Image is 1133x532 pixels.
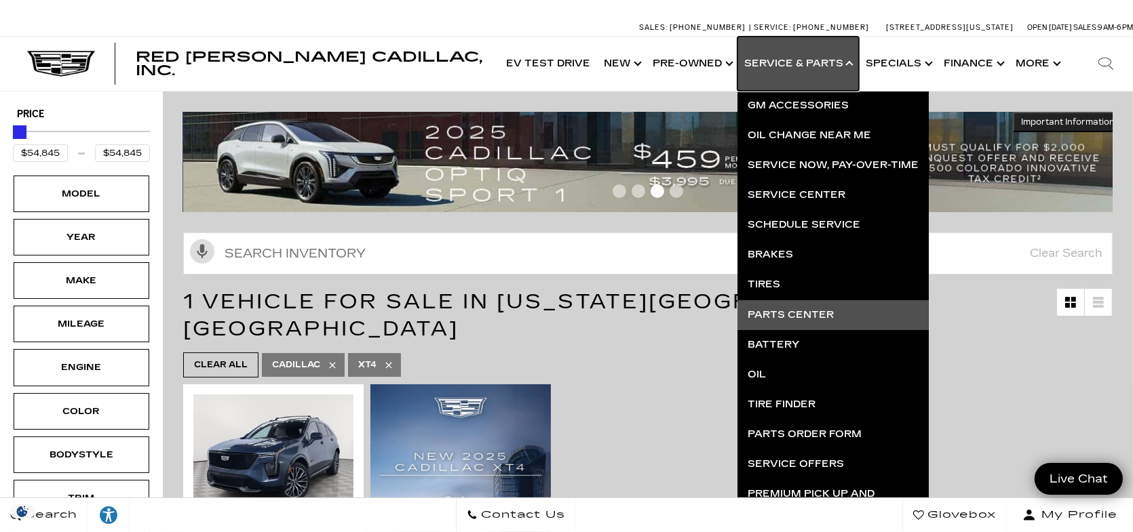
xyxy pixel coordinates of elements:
[937,37,1009,91] a: Finance
[1043,471,1115,487] span: Live Chat
[190,239,214,264] svg: Click to toggle on voice search
[136,49,482,79] span: Red [PERSON_NAME] Cadillac, Inc.
[14,480,149,516] div: TrimTrim
[1073,23,1098,32] span: Sales:
[646,37,737,91] a: Pre-Owned
[737,390,929,420] a: Tire Finder
[1007,498,1133,532] button: Open user profile menu
[737,360,929,390] a: Oil
[1035,463,1123,495] a: Live Chat
[27,51,95,77] img: Cadillac Dark Logo with Cadillac White Text
[737,180,929,210] a: Service Center
[7,504,38,518] img: Opt-Out Icon
[14,306,149,342] div: MileageMileage
[47,230,115,245] div: Year
[737,210,929,240] a: Schedule Service
[1098,23,1133,32] span: 9 AM-6 PM
[1079,37,1133,91] div: Search
[793,23,869,32] span: [PHONE_NUMBER]
[14,436,149,473] div: BodystyleBodystyle
[886,23,1014,32] a: [STREET_ADDRESS][US_STATE]
[95,144,150,162] input: Maximum
[670,184,683,198] span: Go to slide 4
[183,112,1123,212] img: 2508-August-FOM-OPTIQ-Lease9
[737,270,929,300] a: Tires
[47,447,115,462] div: Bodystyle
[183,232,1113,274] input: Search Inventory
[1057,289,1084,316] a: Grid View
[17,108,146,121] h5: Price
[47,186,115,201] div: Model
[737,449,929,479] a: Service Offers
[47,273,115,288] div: Make
[47,404,115,419] div: Color
[632,184,645,198] span: Go to slide 2
[859,37,937,91] a: Specials
[88,498,130,532] a: Explore your accessibility options
[14,219,149,255] div: YearYear
[737,240,929,270] a: Brakes
[13,125,26,139] div: Maximum Price
[272,356,320,373] span: Cadillac
[478,506,565,525] span: Contact Us
[88,505,129,525] div: Explore your accessibility options
[737,420,929,449] a: Parts Order Form
[499,37,597,91] a: EV Test Drive
[737,300,929,330] a: Parts Center
[193,394,353,514] img: 2024 Cadillac XT4 Sport
[737,91,929,121] a: GM Accessories
[14,176,149,212] div: ModelModel
[749,24,872,31] a: Service: [PHONE_NUMBER]
[1036,506,1117,525] span: My Profile
[21,506,77,525] span: Search
[13,121,150,162] div: Price
[13,144,68,162] input: Minimum
[737,121,929,150] a: Oil Change near Me
[194,356,248,373] span: Clear All
[754,23,791,32] span: Service:
[737,37,859,91] a: Service & Parts
[1013,112,1123,132] button: Important Information
[14,393,149,430] div: ColorColor
[47,360,115,375] div: Engine
[1027,23,1072,32] span: Open [DATE]
[613,184,626,198] span: Go to slide 1
[47,491,115,506] div: Trim
[737,330,929,360] a: Battery
[902,498,1007,532] a: Glovebox
[358,356,377,373] span: XT4
[14,349,149,386] div: EngineEngine
[47,316,115,331] div: Mileage
[639,23,668,32] span: Sales:
[639,24,749,31] a: Sales: [PHONE_NUMBER]
[737,479,929,518] a: Premium Pick Up and Delivery
[456,498,576,532] a: Contact Us
[1009,37,1065,91] button: More
[14,262,149,299] div: MakeMake
[924,506,996,525] span: Glovebox
[7,504,38,518] section: Click to Open Cookie Consent Modal
[651,184,664,198] span: Go to slide 3
[136,50,486,77] a: Red [PERSON_NAME] Cadillac, Inc.
[183,289,931,341] span: 1 Vehicle for Sale in [US_STATE][GEOGRAPHIC_DATA], [GEOGRAPHIC_DATA]
[1021,117,1115,127] span: Important Information
[597,37,646,91] a: New
[737,150,929,180] a: Service Now, Pay-Over-Time
[670,23,746,32] span: [PHONE_NUMBER]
